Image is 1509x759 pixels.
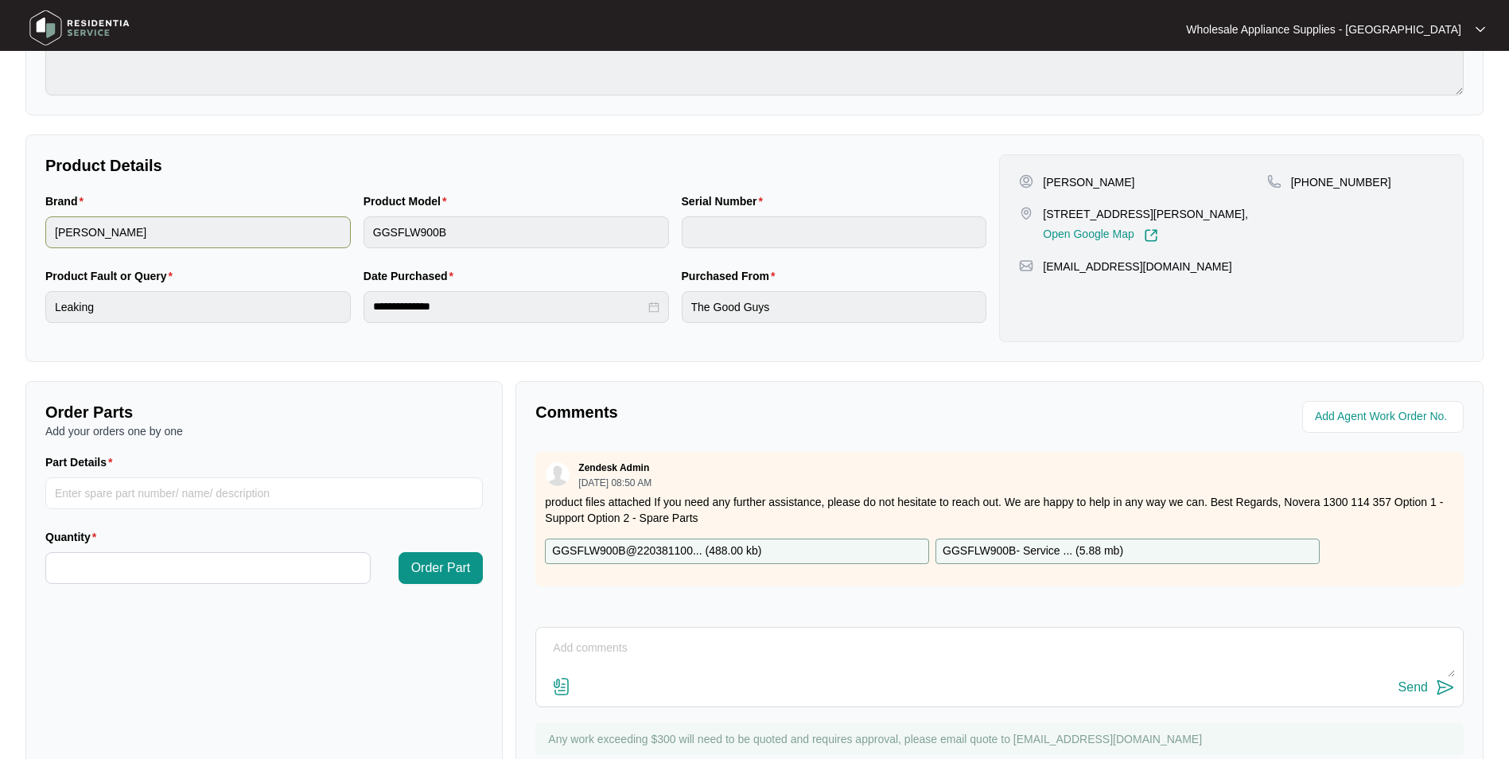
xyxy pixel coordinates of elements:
input: Product Model [364,216,669,248]
p: product files attached If you need any further assistance, please do not hesitate to reach out. W... [545,494,1454,526]
label: Serial Number [682,193,769,209]
span: Order Part [411,559,471,578]
p: GGSFLW900B@220381100... ( 488.00 kb ) [552,543,761,560]
img: map-pin [1267,174,1281,189]
img: file-attachment-doc.svg [552,677,571,696]
img: user.svg [546,462,570,486]
label: Product Model [364,193,453,209]
p: [PERSON_NAME] [1043,174,1134,190]
button: Send [1398,677,1455,699]
input: Brand [45,216,351,248]
img: user-pin [1019,174,1033,189]
input: Date Purchased [373,298,645,315]
div: Send [1398,680,1428,695]
p: [PHONE_NUMBER] [1291,174,1391,190]
label: Date Purchased [364,268,460,284]
label: Brand [45,193,90,209]
label: Part Details [45,454,119,470]
img: dropdown arrow [1476,25,1485,33]
input: Add Agent Work Order No. [1315,407,1454,426]
img: map-pin [1019,259,1033,273]
img: map-pin [1019,206,1033,220]
p: Order Parts [45,401,483,423]
p: [DATE] 08:50 AM [578,478,651,488]
p: [STREET_ADDRESS][PERSON_NAME], [1043,206,1248,222]
input: Product Fault or Query [45,291,351,323]
p: GGSFLW900B- Service ... ( 5.88 mb ) [943,543,1123,560]
img: Link-External [1144,228,1158,243]
p: [EMAIL_ADDRESS][DOMAIN_NAME] [1043,259,1231,274]
p: Wholesale Appliance Supplies - [GEOGRAPHIC_DATA] [1186,21,1461,37]
p: Zendesk Admin [578,461,649,474]
label: Quantity [45,529,103,545]
a: Open Google Map [1043,228,1157,243]
p: Add your orders one by one [45,423,483,439]
label: Purchased From [682,268,782,284]
label: Product Fault or Query [45,268,179,284]
p: Any work exceeding $300 will need to be quoted and requires approval, please email quote to [EMAI... [548,731,1456,747]
input: Quantity [46,553,370,583]
button: Order Part [399,552,484,584]
p: Product Details [45,154,986,177]
img: send-icon.svg [1436,678,1455,697]
input: Purchased From [682,291,987,323]
p: Comments [535,401,988,423]
input: Serial Number [682,216,987,248]
input: Part Details [45,477,483,509]
img: residentia service logo [24,4,135,52]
